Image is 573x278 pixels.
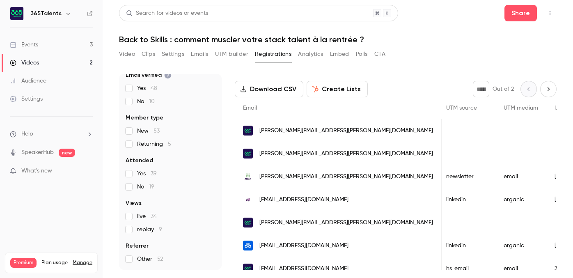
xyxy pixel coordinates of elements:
button: CTA [374,48,385,61]
div: Search for videos or events [126,9,208,18]
span: [PERSON_NAME][EMAIL_ADDRESS][PERSON_NAME][DOMAIN_NAME] [259,218,433,227]
img: albertapp.com [243,172,253,182]
span: [PERSON_NAME][EMAIL_ADDRESS][PERSON_NAME][DOMAIN_NAME] [259,126,433,135]
span: Member type [126,114,163,122]
span: Email [243,105,257,111]
span: 48 [151,85,157,91]
span: Email verified [126,71,172,79]
div: organic [495,188,546,211]
span: No [137,183,154,191]
span: 9 [159,227,162,232]
a: Manage [73,260,92,266]
span: 19 [149,184,154,190]
div: email [495,165,546,188]
span: 52 [157,256,163,262]
span: new [59,149,75,157]
button: Next page [540,81,557,97]
span: Views [126,199,142,207]
img: 365talents.com [243,264,253,273]
h1: Back to Skills : comment muscler votre stack talent à la rentrée ? [119,34,557,44]
img: 365talents.com [243,126,253,136]
div: organic [495,234,546,257]
span: 34 [151,214,157,219]
span: [PERSON_NAME][EMAIL_ADDRESS][PERSON_NAME][DOMAIN_NAME] [259,172,433,181]
span: 39 [151,171,157,177]
span: replay [137,225,162,234]
span: New [137,127,160,135]
span: 5 [168,141,171,147]
h6: 365Talents [30,9,62,18]
li: help-dropdown-opener [10,130,93,138]
button: Clips [142,48,155,61]
button: Embed [330,48,349,61]
iframe: Noticeable Trigger [83,168,93,175]
span: Premium [10,258,37,268]
button: Top Bar Actions [543,7,557,20]
div: linkedin [438,188,495,211]
button: Polls [356,48,368,61]
span: What's new [21,167,52,175]
span: No [137,97,155,106]
span: [PERSON_NAME][EMAIL_ADDRESS][PERSON_NAME][DOMAIN_NAME] [259,149,433,158]
span: Referrer [126,242,149,250]
button: Emails [191,48,208,61]
div: Events [10,41,38,49]
button: UTM builder [215,48,248,61]
img: degreed.com [243,241,253,250]
img: 365Talents [10,7,23,20]
button: Video [119,48,135,61]
span: [EMAIL_ADDRESS][DOMAIN_NAME] [259,264,348,273]
span: live [137,212,157,221]
div: newsletter [438,165,495,188]
span: 53 [154,128,160,134]
img: 365talents.com [243,149,253,159]
button: Registrations [255,48,291,61]
section: facet-groups [126,2,215,263]
span: [EMAIL_ADDRESS][DOMAIN_NAME] [259,195,348,204]
span: Returning [137,140,171,148]
div: Videos [10,59,39,67]
span: Other [137,255,163,263]
span: 10 [149,99,155,104]
div: linkedin [438,234,495,257]
span: UTM source [446,105,477,111]
span: [EMAIL_ADDRESS][DOMAIN_NAME] [259,241,348,250]
img: 365talents.com [243,218,253,227]
img: akoyaconsulting.com [243,195,253,204]
span: Plan usage [41,260,68,266]
span: Yes [137,84,157,92]
div: Audience [10,77,46,85]
p: Out of 2 [493,85,514,93]
span: Attended [126,156,153,165]
button: Settings [162,48,184,61]
button: Create Lists [307,81,368,97]
a: SpeakerHub [21,148,54,157]
button: Download CSV [235,81,303,97]
span: Yes [137,170,157,178]
span: Help [21,130,33,138]
span: UTM medium [504,105,538,111]
button: Share [504,5,537,21]
div: Settings [10,95,43,103]
button: Analytics [298,48,323,61]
